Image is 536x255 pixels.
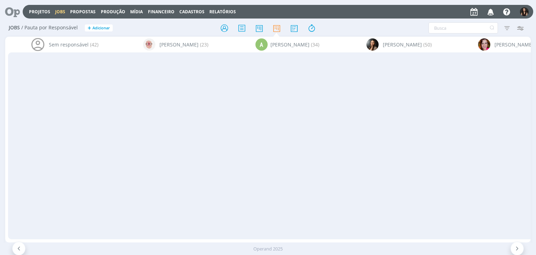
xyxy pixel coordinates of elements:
span: (50) [423,41,432,48]
span: + [88,24,91,32]
img: B [478,38,490,51]
div: A [255,38,268,51]
span: (34) [311,41,319,48]
span: Jobs [9,25,20,31]
span: [PERSON_NAME] [159,41,199,48]
button: Projetos [27,9,52,15]
img: I [520,7,529,16]
span: (42) [90,41,98,48]
a: Financeiro [148,9,174,15]
a: Projetos [29,9,50,15]
button: Jobs [53,9,67,15]
img: A [143,38,155,51]
span: Sem responsável [49,41,89,48]
a: Mídia [130,9,143,15]
button: +Adicionar [85,24,113,32]
button: Financeiro [146,9,177,15]
a: Relatórios [209,9,236,15]
span: (23) [200,41,208,48]
button: Relatórios [207,9,238,15]
button: Mídia [128,9,145,15]
span: [PERSON_NAME] [494,41,534,48]
a: Produção [101,9,125,15]
span: Propostas [70,9,96,15]
span: [PERSON_NAME] [270,41,310,48]
img: B [366,38,379,51]
input: Busca [429,22,498,34]
button: Produção [99,9,127,15]
a: Jobs [55,9,65,15]
span: Cadastros [179,9,204,15]
span: / Pauta por Responsável [21,25,78,31]
button: I [520,6,529,18]
span: [PERSON_NAME] [383,41,422,48]
span: Adicionar [92,26,110,30]
button: Cadastros [177,9,207,15]
button: Propostas [68,9,98,15]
